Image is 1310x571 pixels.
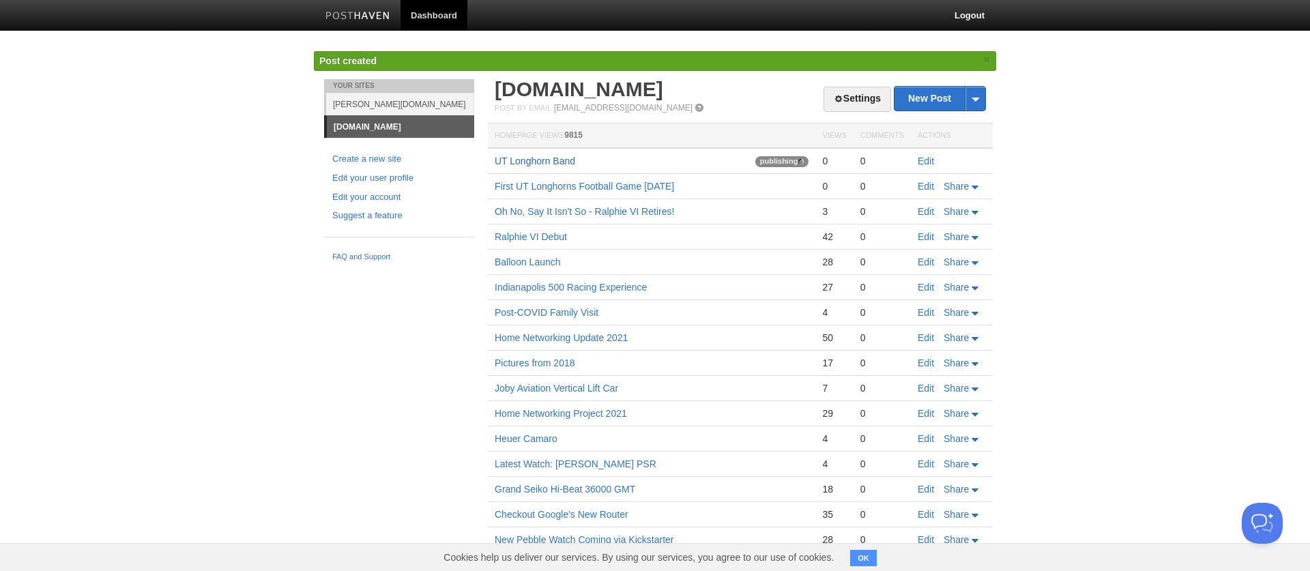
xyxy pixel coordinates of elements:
div: 0 [860,433,904,445]
a: Edit [918,231,934,242]
a: Home Networking Project 2021 [495,408,627,419]
div: 0 [860,155,904,167]
a: Latest Watch: [PERSON_NAME] PSR [495,458,656,469]
a: New Post [894,87,985,111]
div: 28 [822,533,846,546]
a: [DOMAIN_NAME] [327,116,474,138]
a: Settings [824,87,891,112]
a: Heuer Camaro [495,433,557,444]
span: Cookies help us deliver our services. By using our services, you agree to our use of cookies. [430,544,847,571]
span: Post by Email [495,104,551,112]
span: 9815 [564,130,583,140]
span: Share [944,282,969,293]
div: 0 [860,205,904,218]
span: Share [944,206,969,217]
a: FAQ and Support [332,251,466,263]
th: Views [815,123,853,149]
a: Edit [918,282,934,293]
a: New Pebble Watch Coming via Kickstarter [495,534,673,545]
a: Edit [918,458,934,469]
div: 4 [822,433,846,445]
a: Edit [918,357,934,368]
th: Actions [911,123,993,149]
a: Edit your user profile [332,171,466,186]
div: 28 [822,256,846,268]
div: 0 [860,256,904,268]
div: 0 [860,180,904,192]
a: Edit [918,181,934,192]
a: UT Longhorn Band [495,156,575,166]
span: Share [944,484,969,495]
span: Share [944,332,969,343]
span: Share [944,231,969,242]
a: Edit [918,332,934,343]
span: Share [944,307,969,318]
th: Comments [854,123,911,149]
div: 18 [822,483,846,495]
div: 42 [822,231,846,243]
span: Share [944,257,969,267]
a: Edit [918,383,934,394]
div: 0 [860,332,904,344]
a: Edit [918,534,934,545]
a: Edit [918,206,934,217]
div: 0 [860,508,904,521]
span: Share [944,383,969,394]
div: 27 [822,281,846,293]
a: Oh No, Say It Isn't So - Ralphie VI Retires! [495,206,674,217]
a: Joby Aviation Vertical Lift Car [495,383,618,394]
a: [DOMAIN_NAME] [495,78,663,100]
a: Edit your account [332,190,466,205]
span: Share [944,509,969,520]
div: 0 [860,306,904,319]
div: 0 [860,483,904,495]
span: Post created [319,55,377,66]
a: Edit [918,484,934,495]
a: [EMAIL_ADDRESS][DOMAIN_NAME] [554,103,693,113]
span: Share [944,357,969,368]
span: Share [944,181,969,192]
div: 0 [860,231,904,243]
div: 50 [822,332,846,344]
a: Balloon Launch [495,257,561,267]
span: publishing [755,156,809,167]
div: 0 [860,357,904,369]
a: Edit [918,307,934,318]
div: 0 [860,281,904,293]
img: Posthaven-bar [325,12,390,22]
a: Edit [918,156,934,166]
div: 3 [822,205,846,218]
a: Edit [918,257,934,267]
li: Your Sites [324,79,474,93]
a: Create a new site [332,152,466,166]
span: Share [944,534,969,545]
div: 0 [860,407,904,420]
div: 29 [822,407,846,420]
th: Homepage Views [488,123,815,149]
div: 0 [860,533,904,546]
a: Grand Seiko Hi-Beat 36000 GMT [495,484,635,495]
div: 0 [822,180,846,192]
div: 35 [822,508,846,521]
a: Home Networking Update 2021 [495,332,628,343]
span: Share [944,433,969,444]
a: Checkout Google's New Router [495,509,628,520]
div: 0 [860,458,904,470]
button: OK [850,550,877,566]
a: Pictures from 2018 [495,357,575,368]
div: 0 [860,382,904,394]
div: 0 [822,155,846,167]
a: Edit [918,509,934,520]
a: Edit [918,433,934,444]
a: Post-COVID Family Visit [495,307,598,318]
span: Share [944,458,969,469]
a: Ralphie VI Debut [495,231,567,242]
a: Suggest a feature [332,209,466,223]
span: Share [944,408,969,419]
iframe: Help Scout Beacon - Open [1242,503,1283,544]
a: Edit [918,408,934,419]
a: First UT Longhorns Football Game [DATE] [495,181,674,192]
div: 4 [822,458,846,470]
a: [PERSON_NAME][DOMAIN_NAME] [326,93,474,115]
a: × [980,51,993,68]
